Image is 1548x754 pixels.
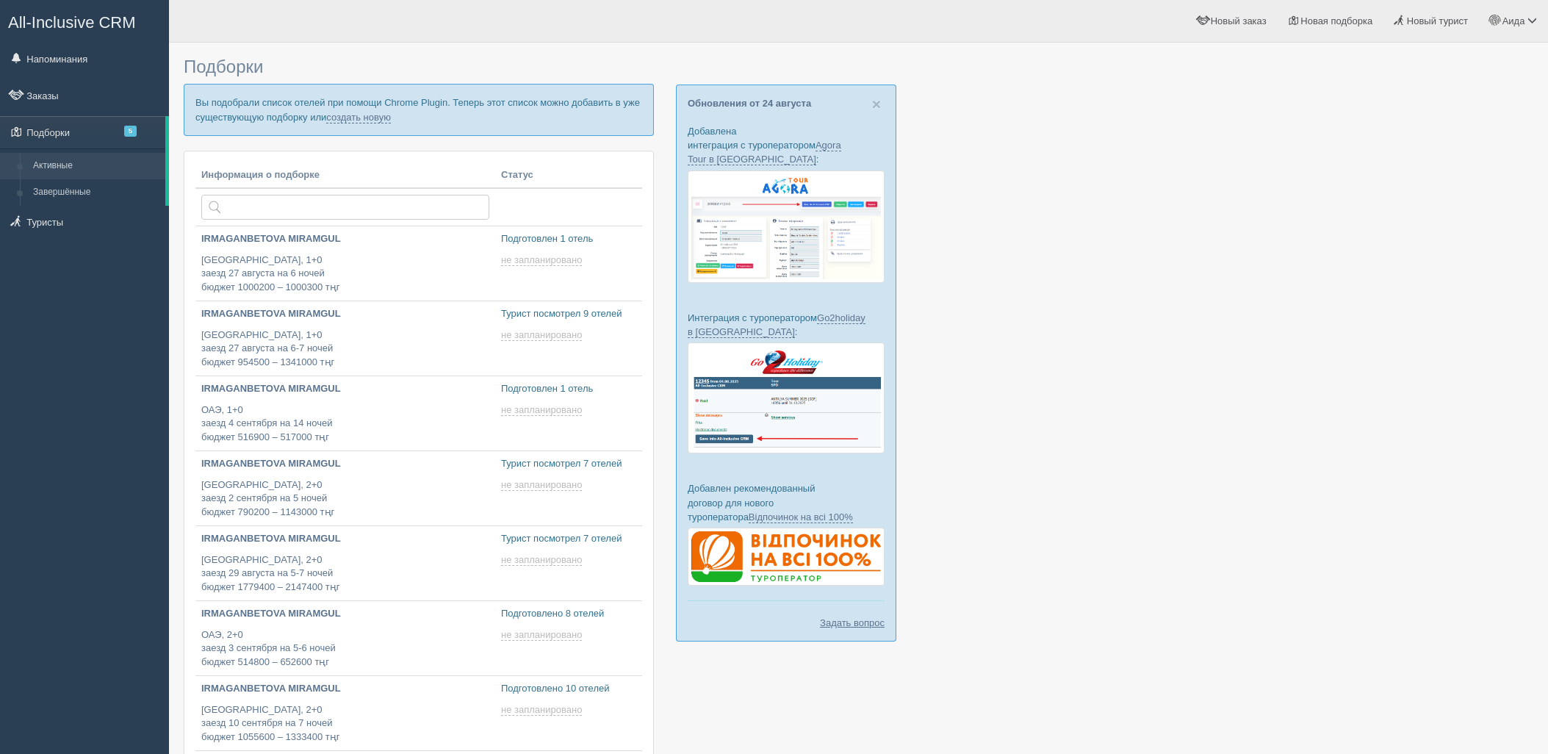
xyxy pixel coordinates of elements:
a: IRMAGANBETOVA MIRAMGUL ОАЭ, 2+0заезд 3 сентября на 5-6 ночейбюджет 514800 – 652600 тңг [195,601,495,675]
a: IRMAGANBETOVA MIRAMGUL [GEOGRAPHIC_DATA], 2+0заезд 2 сентября на 5 ночейбюджет 790200 – 1143000 тңг [195,451,495,525]
img: go2holiday-bookings-crm-for-travel-agency.png [688,342,885,453]
p: IRMAGANBETOVA MIRAMGUL [201,532,489,546]
a: Завершённые [26,179,165,206]
p: ОАЭ, 2+0 заезд 3 сентября на 5-6 ночей бюджет 514800 – 652600 тңг [201,628,489,669]
span: Новый заказ [1211,15,1267,26]
a: не запланировано [501,254,585,266]
a: Задать вопрос [820,616,885,630]
span: 5 [124,126,137,137]
a: Активные [26,153,165,179]
img: agora-tour-%D0%B7%D0%B0%D1%8F%D0%B2%D0%BA%D0%B8-%D1%81%D1%80%D0%BC-%D0%B4%D0%BB%D1%8F-%D1%82%D1%8... [688,170,885,283]
p: [GEOGRAPHIC_DATA], 1+0 заезд 27 августа на 6-7 ночей бюджет 954500 – 1341000 тңг [201,328,489,370]
span: не запланировано [501,554,582,566]
span: не запланировано [501,329,582,341]
p: Подготовлено 10 отелей [501,682,636,696]
a: IRMAGANBETOVA MIRAMGUL ОАЭ, 1+0заезд 4 сентября на 14 ночейбюджет 516900 – 517000 тңг [195,376,495,450]
p: Подготовлен 1 отель [501,382,636,396]
input: Поиск по стране или туристу [201,195,489,220]
p: Турист посмотрел 9 отелей [501,307,636,321]
a: Go2holiday в [GEOGRAPHIC_DATA] [688,312,865,338]
p: Турист посмотрел 7 отелей [501,457,636,471]
th: Статус [495,162,642,189]
a: Відпочинок на всі 100% [749,511,853,523]
a: не запланировано [501,704,585,716]
p: IRMAGANBETOVA MIRAMGUL [201,457,489,471]
span: не запланировано [501,704,582,716]
a: не запланировано [501,554,585,566]
p: Добавлен рекомендованный договор для нового туроператора [688,481,885,523]
a: не запланировано [501,479,585,491]
p: Интеграция с туроператором : [688,311,885,339]
span: × [872,96,881,112]
span: All-Inclusive CRM [8,13,136,32]
th: Информация о подборке [195,162,495,189]
span: Новый турист [1407,15,1468,26]
a: Agora Tour в [GEOGRAPHIC_DATA] [688,140,841,165]
span: не запланировано [501,254,582,266]
p: [GEOGRAPHIC_DATA], 2+0 заезд 2 сентября на 5 ночей бюджет 790200 – 1143000 тңг [201,478,489,520]
p: IRMAGANBETOVA MIRAMGUL [201,607,489,621]
a: создать новую [326,112,391,123]
p: Вы подобрали список отелей при помощи Chrome Plugin. Теперь этот список можно добавить в уже суще... [184,84,654,135]
a: IRMAGANBETOVA MIRAMGUL [GEOGRAPHIC_DATA], 2+0заезд 29 августа на 5-7 ночейбюджет 1779400 – 214740... [195,526,495,600]
p: [GEOGRAPHIC_DATA], 2+0 заезд 10 сентября на 7 ночей бюджет 1055600 – 1333400 тңг [201,703,489,744]
p: Добавлена интеграция с туроператором : [688,124,885,166]
a: IRMAGANBETOVA MIRAMGUL [GEOGRAPHIC_DATA], 2+0заезд 10 сентября на 7 ночейбюджет 1055600 – 1333400... [195,676,495,750]
a: не запланировано [501,329,585,341]
p: IRMAGANBETOVA MIRAMGUL [201,232,489,246]
button: Close [872,96,881,112]
span: не запланировано [501,629,582,641]
p: Подготовлен 1 отель [501,232,636,246]
p: Турист посмотрел 7 отелей [501,532,636,546]
a: All-Inclusive CRM [1,1,168,41]
p: [GEOGRAPHIC_DATA], 2+0 заезд 29 августа на 5-7 ночей бюджет 1779400 – 2147400 тңг [201,553,489,595]
a: не запланировано [501,629,585,641]
a: IRMAGANBETOVA MIRAMGUL [GEOGRAPHIC_DATA], 1+0заезд 27 августа на 6 ночейбюджет 1000200 – 1000300 тңг [195,226,495,301]
p: [GEOGRAPHIC_DATA], 1+0 заезд 27 августа на 6 ночей бюджет 1000200 – 1000300 тңг [201,254,489,295]
a: IRMAGANBETOVA MIRAMGUL [GEOGRAPHIC_DATA], 1+0заезд 27 августа на 6-7 ночейбюджет 954500 – 1341000... [195,301,495,376]
p: IRMAGANBETOVA MIRAMGUL [201,382,489,396]
p: ОАЭ, 1+0 заезд 4 сентября на 14 ночей бюджет 516900 – 517000 тңг [201,403,489,445]
p: IRMAGANBETOVA MIRAMGUL [201,307,489,321]
img: %D0%B4%D0%BE%D0%B3%D0%BE%D0%B2%D1%96%D1%80-%D0%B2%D1%96%D0%B4%D0%BF%D0%BE%D1%87%D0%B8%D0%BD%D0%BE... [688,528,885,586]
p: Подготовлено 8 отелей [501,607,636,621]
span: Подборки [184,57,263,76]
a: Обновления от 24 августа [688,98,811,109]
a: не запланировано [501,404,585,416]
span: Новая подборка [1300,15,1372,26]
span: Аида [1502,15,1525,26]
p: IRMAGANBETOVA MIRAMGUL [201,682,489,696]
span: не запланировано [501,404,582,416]
span: не запланировано [501,479,582,491]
